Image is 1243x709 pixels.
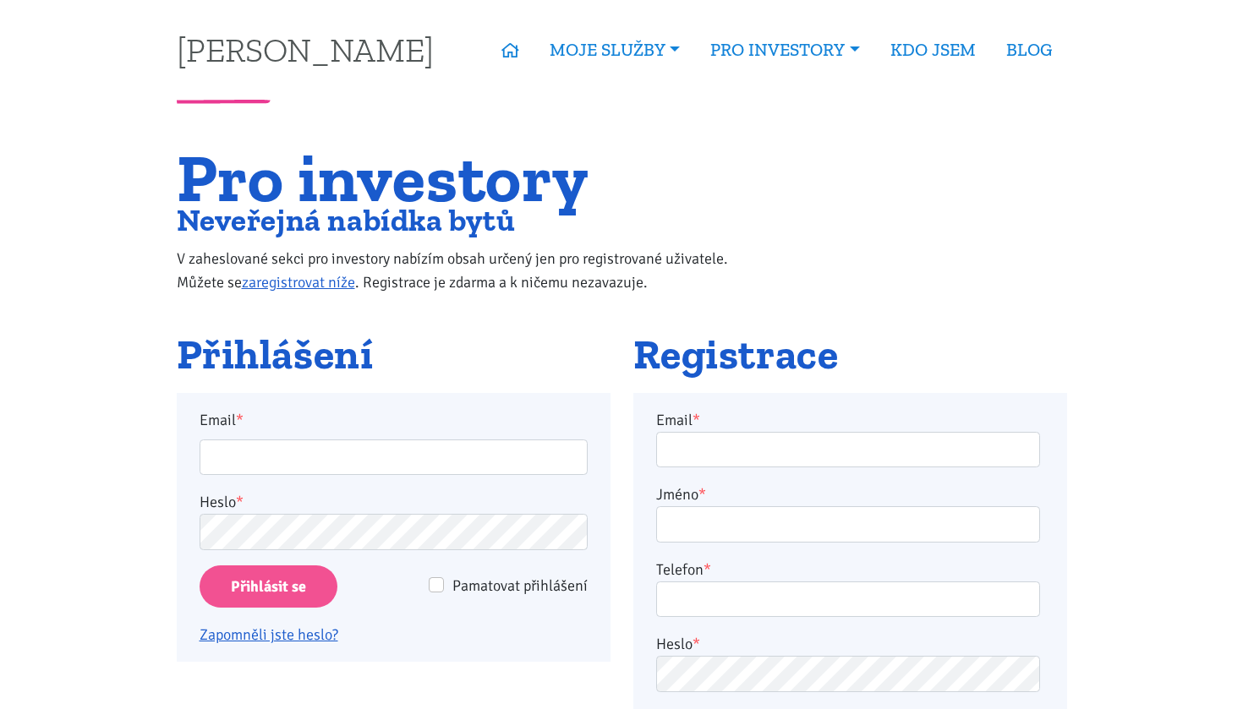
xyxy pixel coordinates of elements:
input: Přihlásit se [200,565,337,608]
label: Email [188,408,599,432]
a: MOJE SLUŽBY [534,30,695,69]
a: Zapomněli jste heslo? [200,625,338,644]
p: V zaheslované sekci pro investory nabízím obsah určený jen pro registrované uživatele. Můžete se ... [177,247,763,294]
label: Heslo [656,632,700,656]
label: Jméno [656,483,706,506]
abbr: required [704,560,711,579]
label: Email [656,408,700,432]
a: [PERSON_NAME] [177,33,434,66]
h2: Přihlášení [177,332,611,378]
span: Pamatovat přihlášení [452,576,588,595]
abbr: required [698,485,706,504]
h2: Neveřejná nabídka bytů [177,206,763,234]
a: BLOG [991,30,1067,69]
a: zaregistrovat níže [242,273,355,292]
h1: Pro investory [177,150,763,206]
label: Heslo [200,490,244,514]
abbr: required [693,635,700,653]
a: KDO JSEM [875,30,991,69]
h2: Registrace [633,332,1067,378]
label: Telefon [656,558,711,581]
abbr: required [693,411,700,429]
a: PRO INVESTORY [695,30,874,69]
